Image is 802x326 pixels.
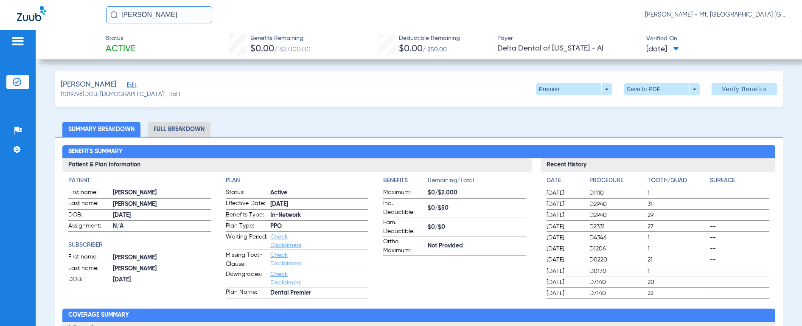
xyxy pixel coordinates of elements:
[270,234,301,248] a: Check Disclaimers
[383,176,428,188] app-breakdown-title: Benefits
[226,199,267,209] span: Effective Date:
[710,244,769,253] span: --
[710,222,769,231] span: --
[113,188,211,197] span: [PERSON_NAME]
[226,251,267,269] span: Missing Tooth Clause:
[547,211,582,219] span: [DATE]
[646,44,679,55] span: [DATE]
[68,241,211,250] h4: Subscriber
[148,122,210,137] li: Full Breakdown
[589,256,645,264] span: D0220
[710,256,769,264] span: --
[270,252,301,267] a: Check Disclaimers
[645,11,785,19] span: [PERSON_NAME] - Mt. [GEOGRAPHIC_DATA] [GEOGRAPHIC_DATA] | SEARHC
[11,36,25,46] img: hamburger-icon
[270,211,368,220] span: In-Network
[113,222,211,231] span: N/A
[497,34,639,43] span: Payer
[710,189,769,197] span: --
[68,275,110,285] span: DOB:
[536,83,612,95] button: Premier
[710,289,769,298] span: --
[226,176,368,185] h4: Plan
[648,189,707,197] span: 1
[760,285,802,326] iframe: Chat Widget
[589,222,645,231] span: D2331
[226,222,267,232] span: Plan Type:
[648,289,707,298] span: 22
[226,288,267,298] span: Plan Name:
[110,11,118,19] img: Search Icon
[68,199,110,209] span: Last name:
[270,188,368,197] span: Active
[106,34,135,43] span: Status
[270,271,301,286] a: Check Disclaimers
[547,233,582,242] span: [DATE]
[113,253,211,262] span: [PERSON_NAME]
[423,47,447,53] span: / $50.00
[428,223,526,232] span: $0/$0
[113,200,211,209] span: [PERSON_NAME]
[648,176,707,188] app-breakdown-title: Tooth/Quad
[226,233,267,250] span: Waiting Period:
[589,200,645,208] span: D2940
[547,289,582,298] span: [DATE]
[383,176,428,185] h4: Benefits
[68,176,211,185] h4: Patient
[648,256,707,264] span: 21
[648,233,707,242] span: 1
[589,244,645,253] span: D1206
[589,289,645,298] span: D7140
[648,211,707,219] span: 29
[68,253,110,263] span: First name:
[589,189,645,197] span: D1110
[270,200,368,209] span: [DATE]
[62,309,776,322] h2: Coverage Summary
[497,43,639,54] span: Delta Dental of [US_STATE] - AI
[383,218,425,236] span: Fam. Deductible:
[61,79,116,90] span: [PERSON_NAME]
[428,188,526,197] span: $0/$2,000
[226,188,267,198] span: Status:
[710,267,769,275] span: --
[624,83,700,95] button: Save to PDF
[61,90,180,99] span: (1019798) DOB: [DEMOGRAPHIC_DATA] - HoH
[589,267,645,275] span: D0170
[113,211,211,220] span: [DATE]
[383,188,425,198] span: Maximum:
[547,267,582,275] span: [DATE]
[62,145,776,159] h2: Benefits Summary
[226,211,267,221] span: Benefits Type:
[428,204,526,213] span: $0/$50
[648,267,707,275] span: 1
[710,176,769,185] h4: Surface
[547,176,582,188] app-breakdown-title: Date
[270,222,368,231] span: PPO
[712,83,777,95] button: Verify Benefits
[68,264,110,274] span: Last name:
[547,244,582,253] span: [DATE]
[646,34,788,43] span: Verified On
[106,43,135,55] span: Active
[547,176,582,185] h4: Date
[547,278,582,287] span: [DATE]
[589,176,645,188] app-breakdown-title: Procedure
[62,122,140,137] li: Summary Breakdown
[113,264,211,273] span: [PERSON_NAME]
[383,199,425,217] span: Ind. Deductible:
[648,278,707,287] span: 20
[274,46,311,53] span: / $2,000.00
[710,233,769,242] span: --
[648,176,707,185] h4: Tooth/Quad
[710,200,769,208] span: --
[113,275,211,284] span: [DATE]
[547,222,582,231] span: [DATE]
[383,237,425,255] span: Ortho Maximum:
[710,211,769,219] span: --
[68,211,110,221] span: DOB:
[547,200,582,208] span: [DATE]
[17,6,46,21] img: Zuub Logo
[648,200,707,208] span: 31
